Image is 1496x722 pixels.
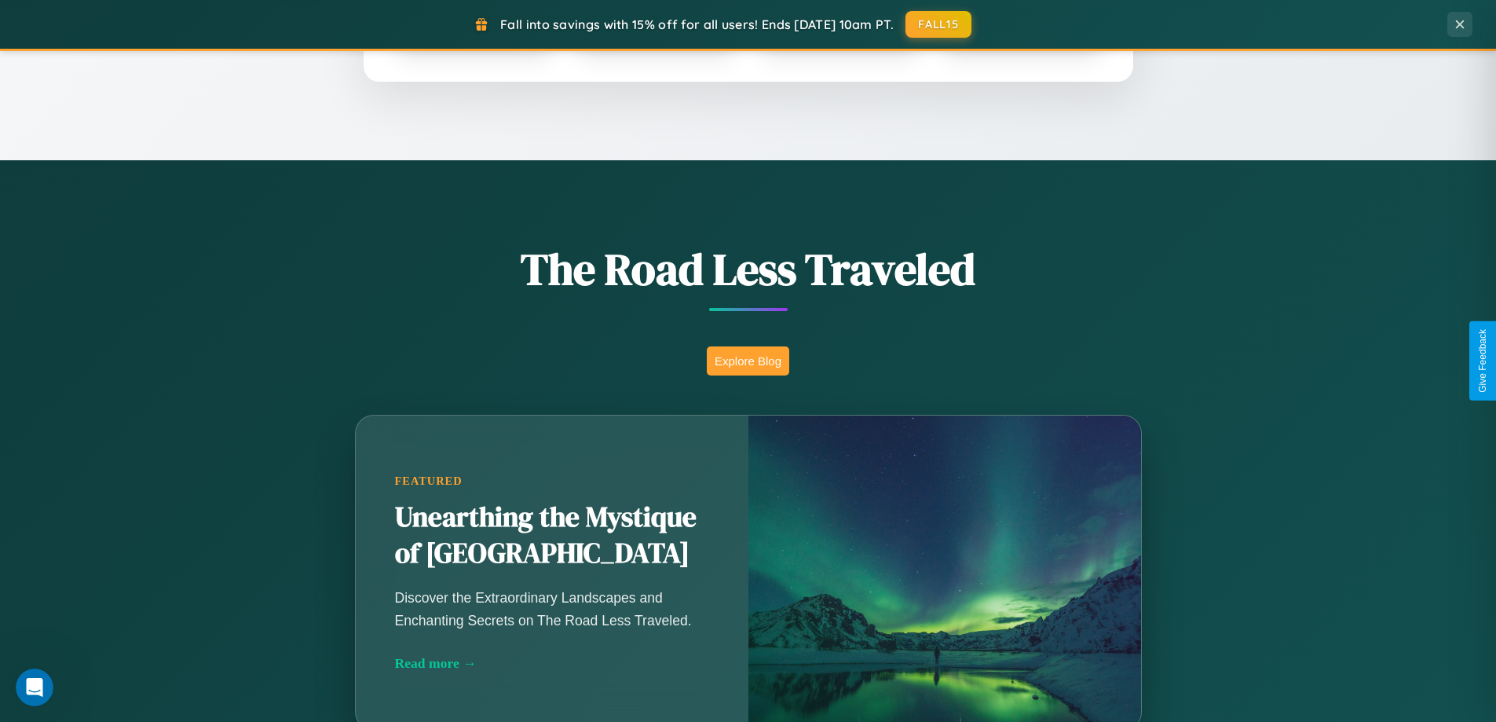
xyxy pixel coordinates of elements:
div: Featured [395,475,709,488]
div: Give Feedback [1477,329,1488,393]
iframe: Intercom live chat [16,669,53,706]
div: Read more → [395,655,709,672]
span: Fall into savings with 15% off for all users! Ends [DATE] 10am PT. [500,16,894,32]
h1: The Road Less Traveled [277,239,1220,299]
h2: Unearthing the Mystique of [GEOGRAPHIC_DATA] [395,500,709,572]
p: Discover the Extraordinary Landscapes and Enchanting Secrets on The Road Less Traveled. [395,587,709,631]
button: FALL15 [905,11,971,38]
button: Explore Blog [707,346,789,376]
